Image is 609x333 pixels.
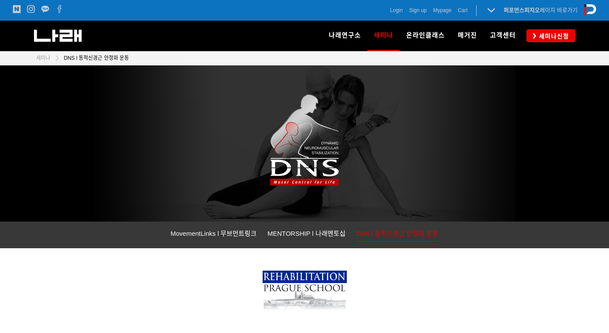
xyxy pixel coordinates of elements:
span: 나래연구소 [329,31,361,39]
a: DNS l 동적신경근 안정화 운동 [356,228,439,242]
img: 7bd3899b73cc6.png [263,271,347,315]
a: MovementLinks l 무브먼트링크 [171,228,257,241]
span: 세미나 [36,55,50,61]
span: 세미나신청 [536,32,569,40]
span: DNS l 동적신경근 안정화 운동 [356,230,439,237]
a: Login [390,6,403,15]
a: MENTORSHIP l 나래멘토십 [267,228,345,241]
span: 고객센터 [490,31,516,39]
a: Sign up [409,6,427,15]
span: MENTORSHIP l 나래멘토십 [267,230,345,237]
a: 세미나신청 [526,29,575,42]
a: Mypage [433,6,452,15]
span: 온라인클래스 [406,31,445,39]
a: 매거진 [451,21,484,51]
a: 온라인클래스 [400,21,451,51]
span: 매거진 [458,31,477,39]
a: DNS l 동적신경근 안정화 운동 [60,54,129,62]
a: 세미나 [36,54,50,62]
a: 고객센터 [484,21,522,51]
strong: 퍼포먼스피지오 [504,7,540,13]
span: MovementLinks l 무브먼트링크 [171,230,257,237]
a: 나래연구소 [322,21,367,51]
a: 퍼포먼스피지오페이지 바로가기 [504,7,578,13]
a: 세미나 [367,21,400,51]
a: Cart [458,6,468,15]
span: 세미나 [374,28,393,42]
span: DNS l 동적신경근 안정화 운동 [64,55,129,61]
